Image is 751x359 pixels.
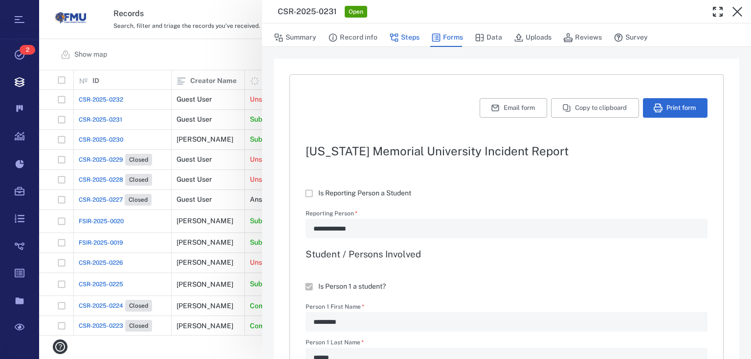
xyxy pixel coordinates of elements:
span: Is Reporting Person a Student [318,189,411,198]
h2: [US_STATE] Memorial University Incident Report [306,145,707,157]
span: Open [347,8,365,16]
button: Copy to clipboard [551,98,639,118]
span: Is Person 1 a student? [318,282,386,292]
label: Reporting Person [306,211,707,219]
button: Toggle Fullscreen [708,2,728,21]
label: Person 1 First Name [306,304,707,312]
button: Summary [274,28,316,47]
button: Record info [328,28,377,47]
label: Person 1 Last Name [306,339,707,348]
h3: Student / Persons Involved [306,248,707,260]
button: Close [728,2,747,21]
h3: CSR-2025-0231 [278,6,337,18]
button: Steps [389,28,420,47]
button: Email form [480,98,547,118]
button: Uploads [514,28,552,47]
span: 2 [20,45,35,55]
button: Print form [643,98,707,118]
div: Person 1 First Name [306,312,707,332]
button: Survey [614,28,648,47]
button: Forms [431,28,463,47]
div: Reporting Person [306,219,707,238]
button: Data [475,28,502,47]
button: Reviews [563,28,602,47]
span: Help [22,7,42,16]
